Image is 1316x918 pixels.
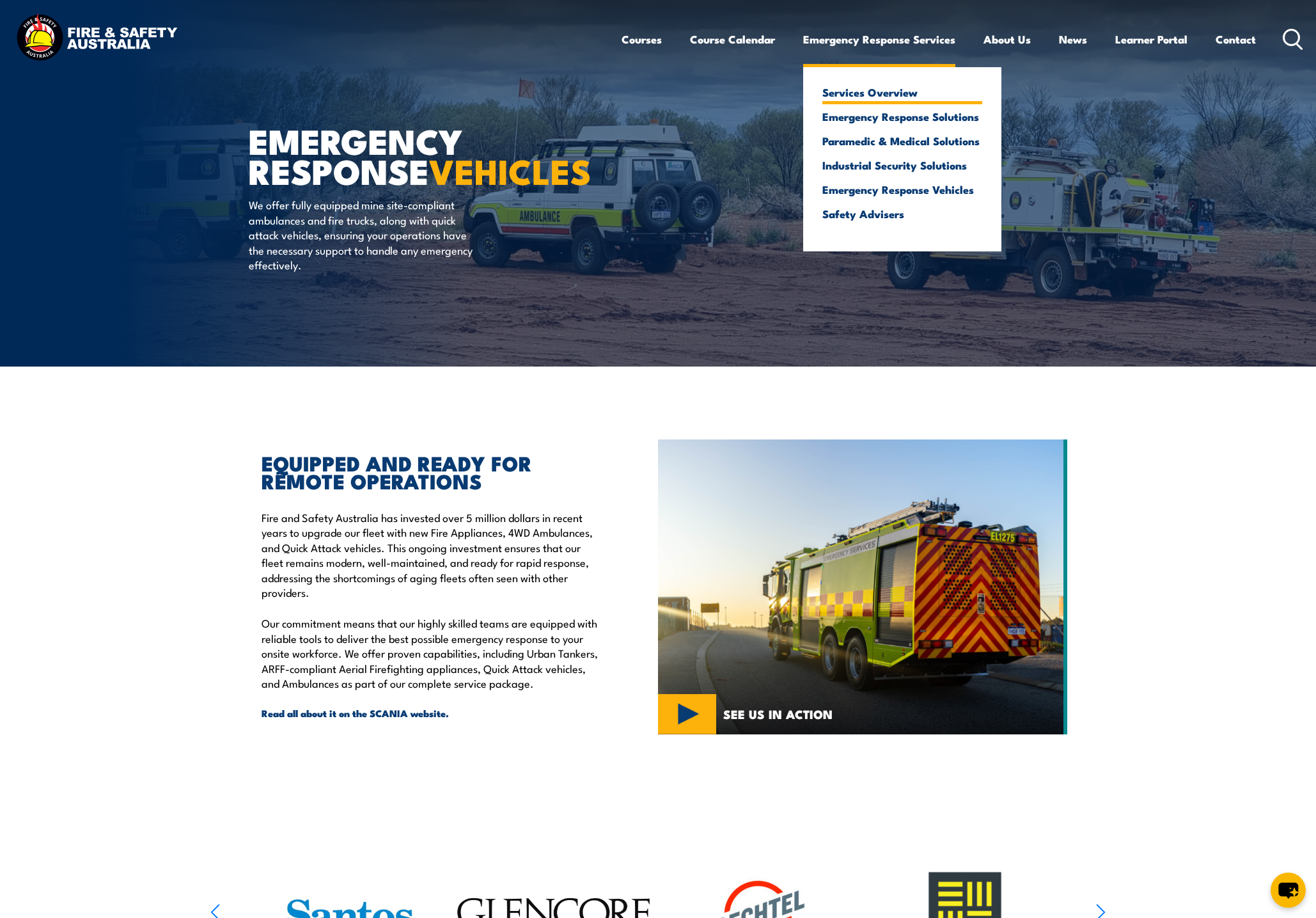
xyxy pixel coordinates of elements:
a: Emergency Response Services [803,22,955,56]
a: Contact [1216,22,1256,56]
a: Courses [622,22,662,56]
p: Fire and Safety Australia has invested over 5 million dollars in recent years to upgrade our flee... [262,510,599,599]
a: Course Calendar [690,22,775,56]
span: SEE US IN ACTION [723,708,833,720]
a: Safety Advisers [822,208,982,219]
p: We offer fully equipped mine site-compliant ambulances and fire trucks, along with quick attack v... [249,197,482,272]
a: Paramedic & Medical Solutions [822,135,982,146]
a: About Us [983,22,1031,56]
a: News [1059,22,1087,56]
button: chat-button [1271,873,1306,908]
p: Our commitment means that our highly skilled teams are equipped with reliable tools to deliver th... [262,615,599,690]
h1: EMERGENCY RESPONSE [249,125,565,185]
a: Emergency Response Vehicles [822,184,982,195]
a: Read all about it on the SCANIA website. [262,706,599,720]
a: Services Overview [822,86,982,98]
img: MERS VIDEO (3) [658,439,1067,734]
a: Industrial Security Solutions [822,159,982,171]
a: Emergency Response Solutions [822,111,982,122]
h2: EQUIPPED AND READY FOR REMOTE OPERATIONS [262,454,599,489]
a: Learner Portal [1115,22,1187,56]
strong: VEHICLES [429,143,591,196]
